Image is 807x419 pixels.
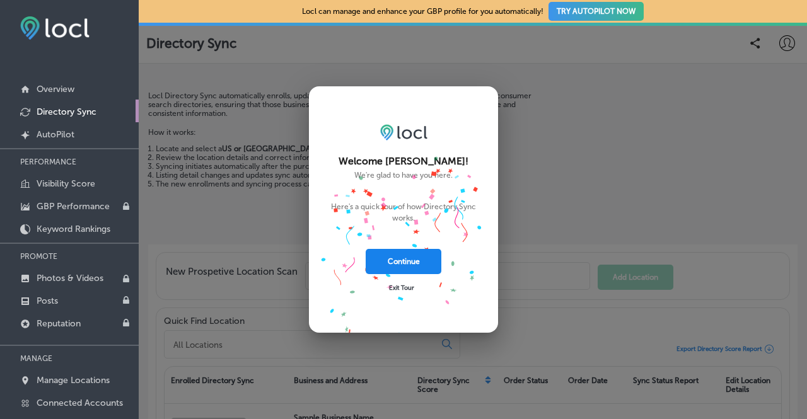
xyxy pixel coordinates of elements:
[366,249,441,274] button: Continue
[37,178,95,189] p: Visibility Score
[549,2,644,21] button: TRY AUTOPILOT NOW
[37,224,110,234] p: Keyword Rankings
[37,318,81,329] p: Reputation
[37,201,110,212] p: GBP Performance
[37,273,103,284] p: Photos & Videos
[20,16,90,40] img: fda3e92497d09a02dc62c9cd864e3231.png
[37,398,123,408] p: Connected Accounts
[37,84,74,95] p: Overview
[37,106,96,117] p: Directory Sync
[37,375,110,386] p: Manage Locations
[37,129,74,140] p: AutoPilot
[37,296,58,306] p: Posts
[389,284,414,292] span: Exit Tour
